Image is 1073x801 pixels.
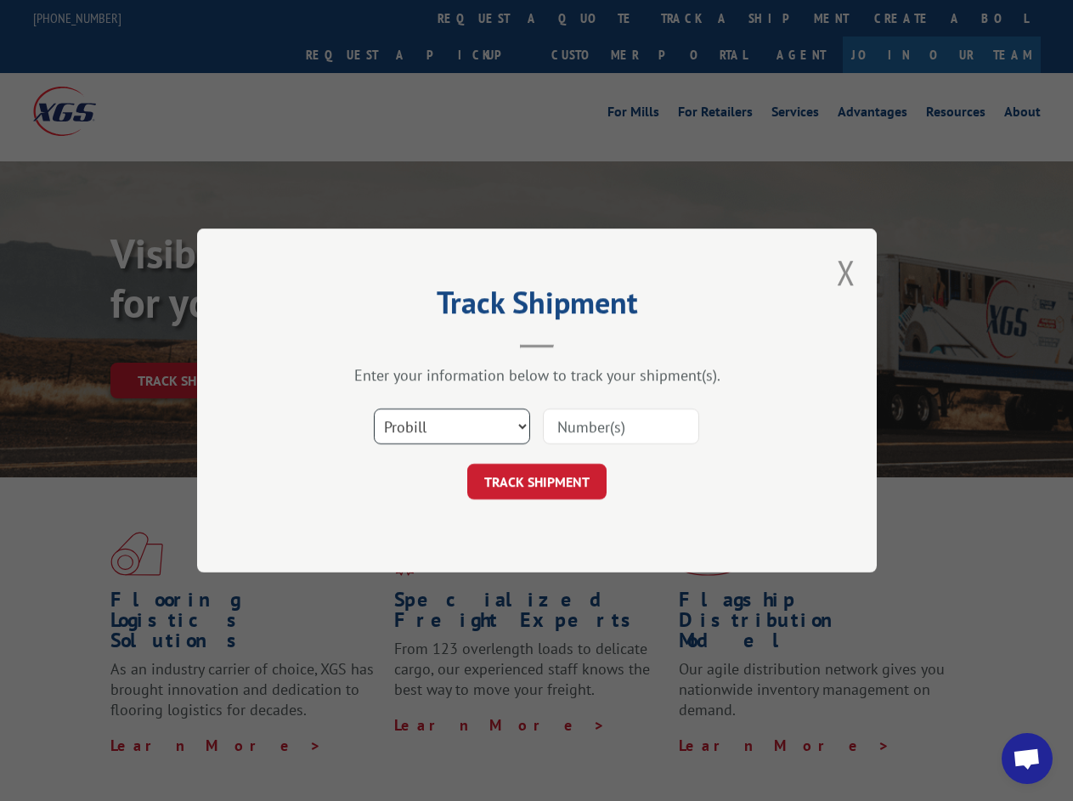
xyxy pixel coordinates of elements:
button: TRACK SHIPMENT [467,464,607,499]
h2: Track Shipment [282,291,792,323]
a: Open chat [1002,733,1053,784]
div: Enter your information below to track your shipment(s). [282,365,792,385]
input: Number(s) [543,409,699,444]
button: Close modal [837,250,856,295]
